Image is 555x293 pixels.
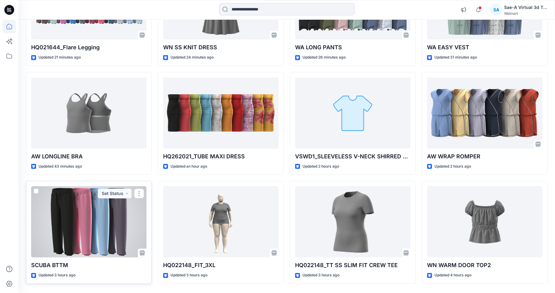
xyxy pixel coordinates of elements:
a: HQ262021_TUBE MAXI DRESS [163,77,278,149]
p: SCUBA BTTM [31,261,146,270]
a: HQ022148_FIT_3XL [163,186,278,257]
p: AW LONGLINE BRA [31,152,146,161]
p: Updated 2 hours ago [302,163,339,170]
p: Updated 3 hours ago [39,272,76,279]
p: HQ022148_TT SS SLIM FIT CREW TEE [295,261,410,270]
a: HQ022148_TT SS SLIM FIT CREW TEE [295,186,410,257]
a: WN WARM DOOR TOP2 [427,186,542,257]
a: SCUBA BTTM [31,186,146,257]
p: Updated 24 minutes ago [171,54,214,61]
div: SA [491,4,502,15]
p: HQ262021_TUBE MAXI DRESS [163,152,278,161]
p: Updated 2 hours ago [434,163,471,170]
p: WA LONG PANTS [295,43,410,52]
p: Updated 3 hours ago [171,272,208,279]
p: AW WRAP ROMPER [427,152,542,161]
p: VSWD1_SLEEVELESS V-NECK SHIRRED WAIST MIDI DRESS [295,152,410,161]
p: WN WARM DOOR TOP2 [427,261,542,270]
p: Updated 26 minutes ago [302,54,346,61]
p: Updated 4 hours ago [434,272,471,279]
p: WN SS KNIT DRESS [163,43,278,52]
p: HQ021644_Flare Legging [31,43,146,52]
p: Updated 21 minutes ago [39,54,81,61]
p: Updated an hour ago [171,163,207,170]
p: Updated 31 minutes ago [434,54,477,61]
a: AW WRAP ROMPER [427,77,542,149]
div: Walmart [504,11,547,16]
a: AW LONGLINE BRA [31,77,146,149]
p: Updated 3 hours ago [302,272,339,279]
p: WA EASY VEST [427,43,542,52]
a: VSWD1_SLEEVELESS V-NECK SHIRRED WAIST MIDI DRESS [295,77,410,149]
p: HQ022148_FIT_3XL [163,261,278,270]
p: Updated 43 minutes ago [39,163,82,170]
div: Sae-A Virtual 3d Team [504,4,547,11]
